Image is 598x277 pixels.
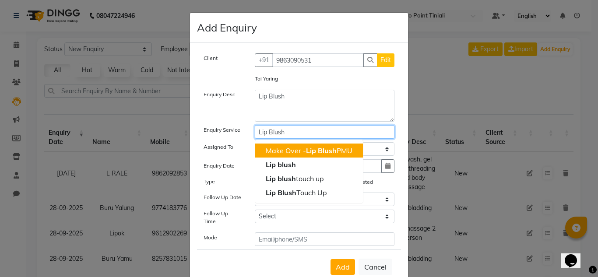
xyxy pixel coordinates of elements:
span: Lip blush [266,160,296,169]
button: Cancel [359,259,392,275]
span: Lip Blush [266,188,296,197]
label: Client [204,54,218,62]
input: Enquiry Service [255,125,395,139]
span: Edit [380,56,391,64]
label: Enquiry Service [204,126,240,134]
ngb-highlight: Touch Up [266,188,327,197]
h4: Add Enquiry [197,20,257,35]
span: Lip Blush [306,146,337,155]
label: Tai Yaring [255,75,278,83]
input: Email/phone/SMS [255,232,395,246]
span: Add [336,263,350,271]
button: Add [331,259,355,275]
button: Edit [377,53,394,67]
label: Follow Up Time [204,210,242,225]
label: Enquiry Date [204,162,235,170]
iframe: chat widget [561,242,589,268]
span: Lip blush [266,174,296,183]
label: Follow Up Date [204,193,241,201]
label: Mode [204,234,217,242]
label: Assigned To [204,143,233,151]
ngb-highlight: Make Over - PMU [266,146,352,155]
label: Type [204,178,215,186]
input: Search by Name/Mobile/Email/Code [272,53,364,67]
button: +91 [255,53,273,67]
label: Enquiry Desc [204,91,235,98]
ngb-highlight: touch up [266,174,324,183]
